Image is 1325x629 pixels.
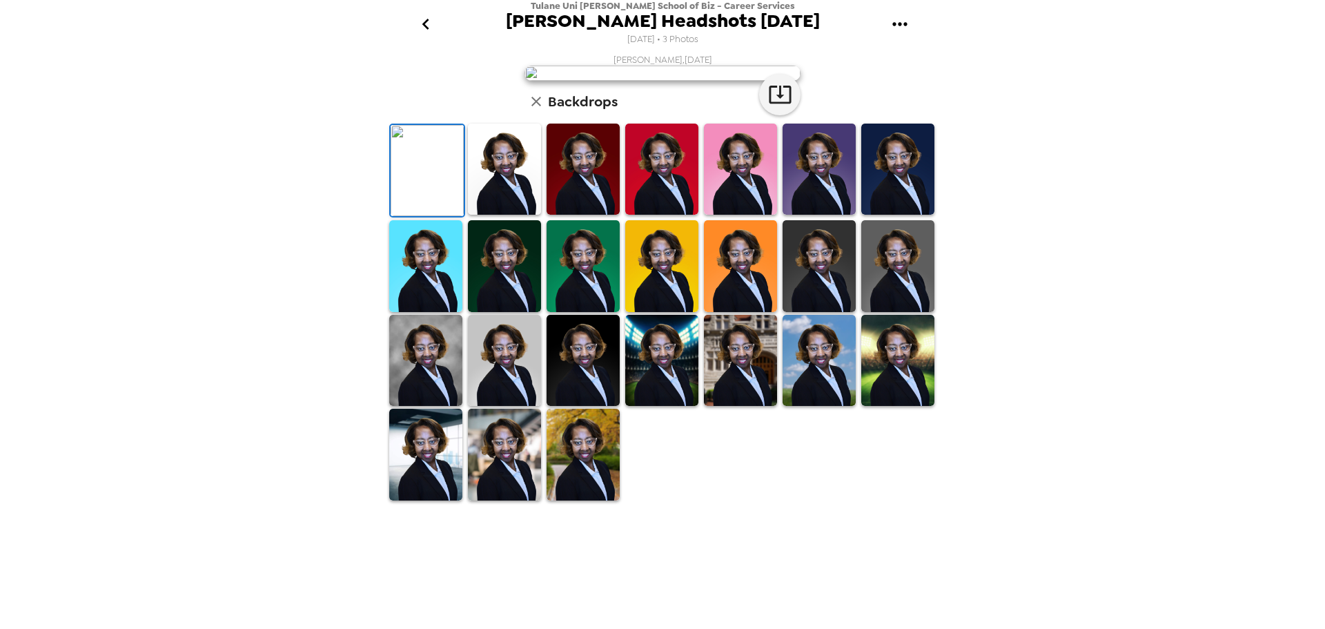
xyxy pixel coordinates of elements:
[391,125,464,217] img: Original
[627,30,698,49] span: [DATE] • 3 Photos
[614,54,712,66] span: [PERSON_NAME] , [DATE]
[506,12,820,30] span: [PERSON_NAME] Headshots [DATE]
[548,90,618,113] h6: Backdrops
[403,2,448,47] button: go back
[524,66,801,81] img: user
[877,2,922,47] button: gallery menu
